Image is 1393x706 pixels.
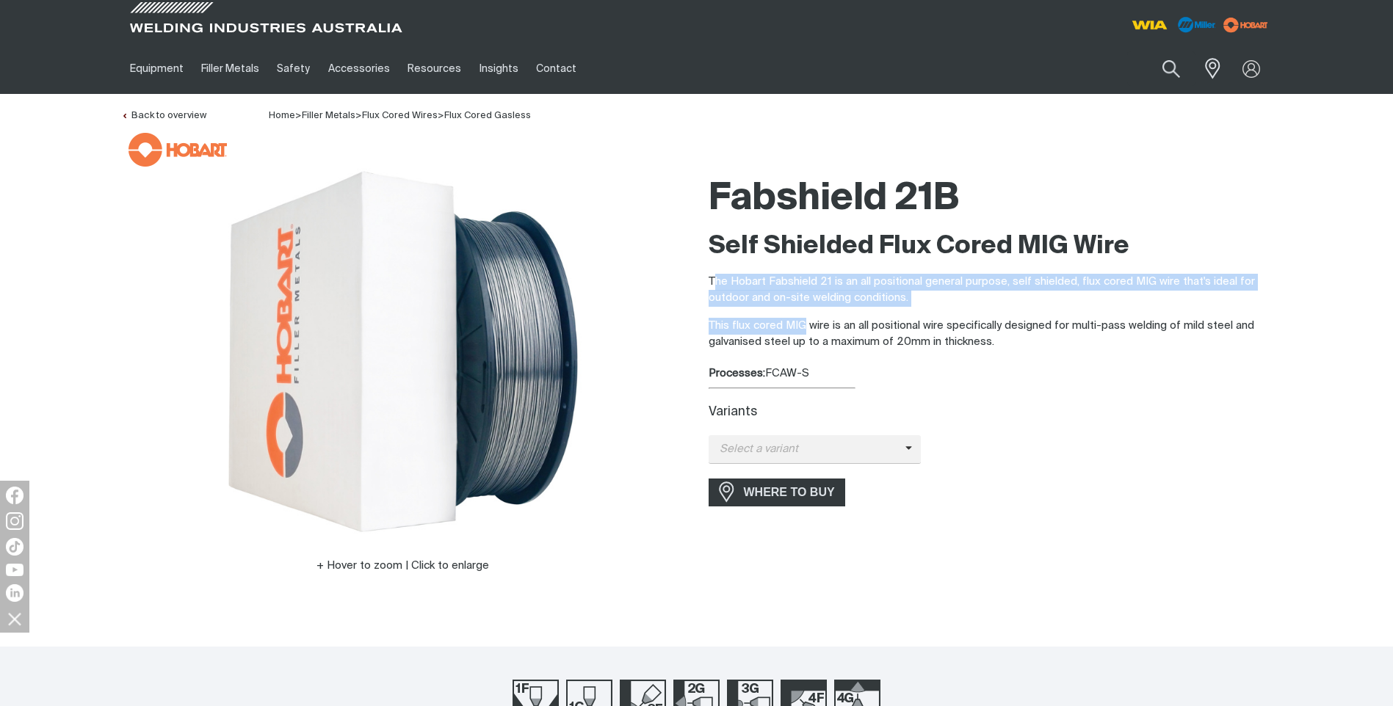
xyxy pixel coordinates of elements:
a: Filler Metals [302,111,355,120]
span: > [355,111,362,120]
a: Equipment [121,43,192,94]
a: Back to overview of Flux Cored Gasless [121,111,206,120]
a: Resources [399,43,470,94]
button: Hover to zoom | Click to enlarge [308,557,498,575]
img: Facebook [6,487,23,504]
a: Home [269,109,295,120]
button: Search products [1146,51,1196,86]
span: > [438,111,444,120]
p: The Hobart Fabshield 21 is an all positional general purpose, self shielded, flux cored MIG wire ... [709,274,1273,307]
strong: Processes: [709,368,765,379]
img: YouTube [6,564,23,576]
span: > [295,111,302,120]
a: Filler Metals [192,43,268,94]
a: WHERE TO BUY [709,478,846,506]
span: WHERE TO BUY [734,481,844,504]
input: Product name or item number... [1127,51,1195,86]
span: Select a variant [709,441,905,458]
img: miller [1219,14,1273,36]
nav: Main [121,43,985,94]
h2: Self Shielded Flux Cored MIG Wire [709,230,1273,263]
img: TikTok [6,538,23,556]
a: Safety [268,43,319,94]
a: Flux Cored Wires [362,111,438,120]
label: Variants [709,406,757,418]
img: Hobart [129,133,227,167]
p: This flux cored MIG wire is an all positional wire specifically designed for multi-pass welding o... [709,318,1273,351]
img: LinkedIn [6,584,23,602]
img: hide socials [2,606,27,631]
div: FCAW-S [709,365,1273,382]
h1: Fabshield 21B [709,175,1273,223]
span: Home [269,111,295,120]
a: Contact [527,43,585,94]
a: Insights [470,43,527,94]
img: Fabshield 21B [220,168,587,535]
img: Instagram [6,512,23,530]
a: Accessories [319,43,399,94]
a: Flux Cored Gasless [444,111,531,120]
